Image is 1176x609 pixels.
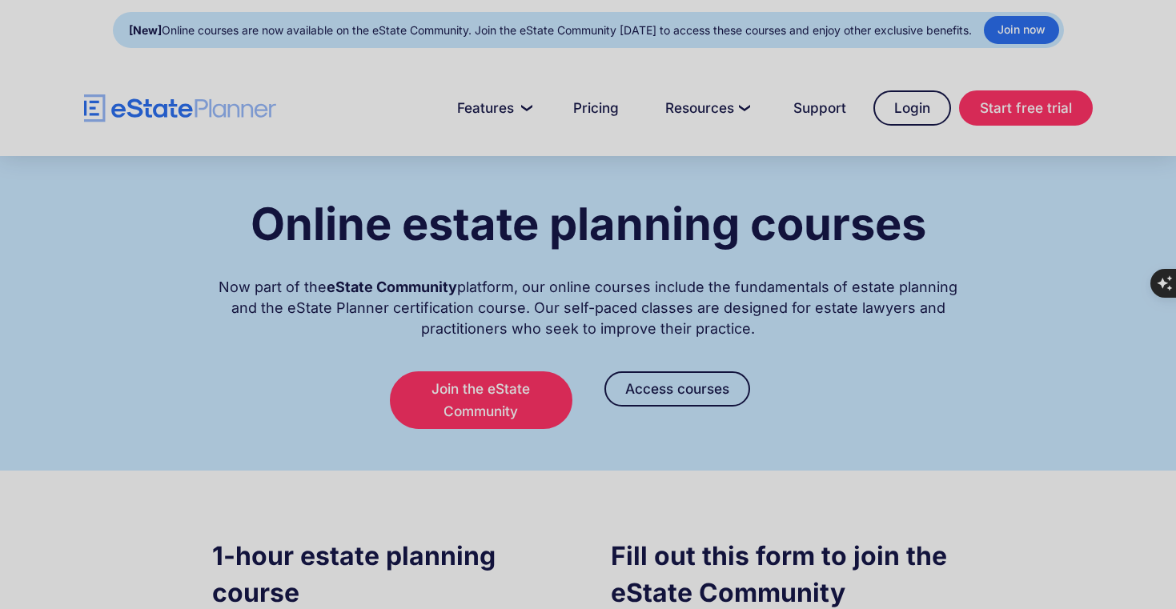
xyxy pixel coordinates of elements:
div: Online courses are now available on the eState Community. Join the eState Community [DATE] to acc... [129,19,972,42]
a: Access courses [604,371,750,407]
a: Support [774,92,865,124]
a: Login [873,90,951,126]
a: Join the eState Community [390,371,572,429]
a: Join now [984,16,1059,44]
a: Pricing [554,92,638,124]
a: Start free trial [959,90,1093,126]
h1: Online estate planning courses [251,199,926,249]
a: home [84,94,276,122]
a: Features [438,92,546,124]
strong: eState Community [327,278,457,295]
a: Resources [646,92,766,124]
div: Now part of the platform, our online courses include the fundamentals of estate planning and the ... [212,261,965,339]
strong: [New] [129,23,162,37]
